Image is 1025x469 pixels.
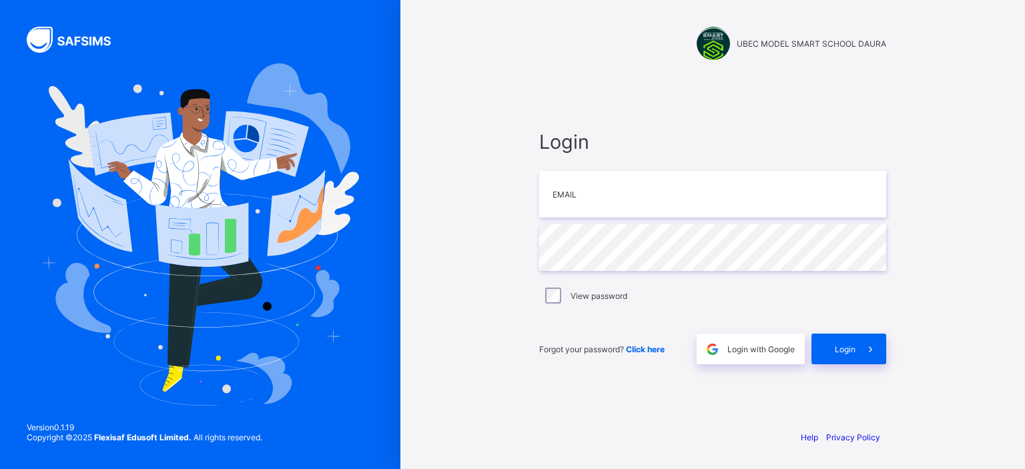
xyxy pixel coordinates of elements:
[801,432,818,442] a: Help
[94,432,192,442] strong: Flexisaf Edusoft Limited.
[27,422,262,432] span: Version 0.1.19
[571,291,627,301] label: View password
[626,344,665,354] a: Click here
[539,130,886,153] span: Login
[539,344,665,354] span: Forgot your password?
[737,39,886,49] span: UBEC MODEL SMART SCHOOL DAURA
[826,432,880,442] a: Privacy Policy
[705,342,720,357] img: google.396cfc9801f0270233282035f929180a.svg
[727,344,795,354] span: Login with Google
[835,344,856,354] span: Login
[27,432,262,442] span: Copyright © 2025 All rights reserved.
[27,27,127,53] img: SAFSIMS Logo
[41,63,359,405] img: Hero Image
